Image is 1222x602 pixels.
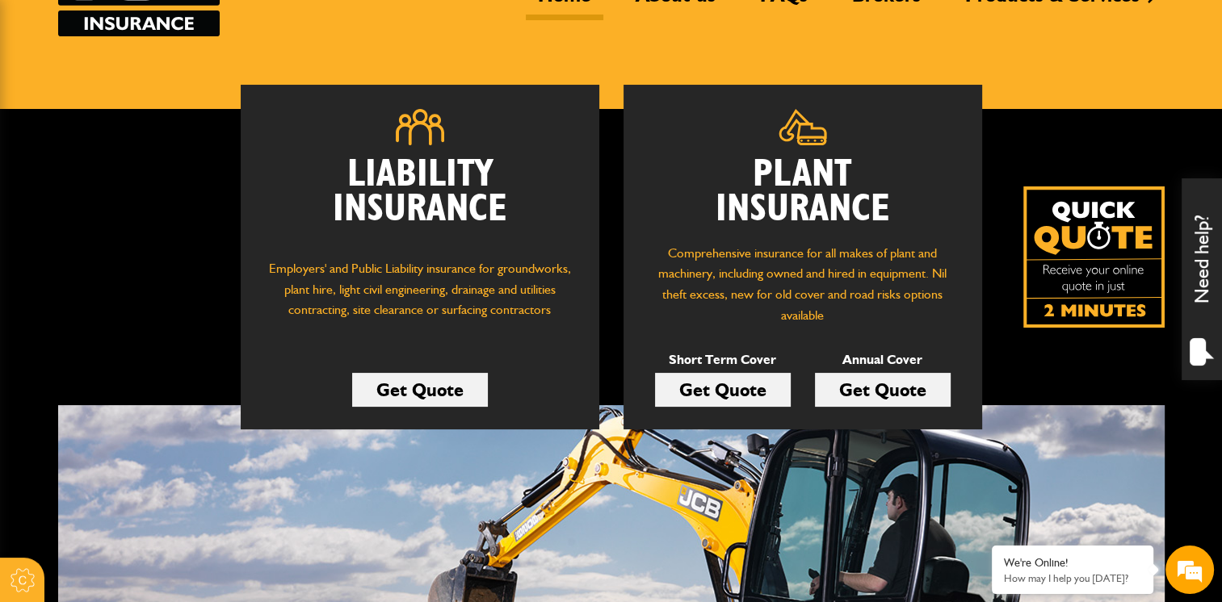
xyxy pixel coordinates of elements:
[815,373,951,407] a: Get Quote
[1182,178,1222,380] div: Need help?
[1004,572,1141,584] p: How may I help you today?
[815,349,951,370] p: Annual Cover
[648,243,958,325] p: Comprehensive insurance for all makes of plant and machinery, including owned and hired in equipm...
[1004,556,1141,570] div: We're Online!
[265,157,575,243] h2: Liability Insurance
[655,373,791,407] a: Get Quote
[352,373,488,407] a: Get Quote
[265,258,575,336] p: Employers' and Public Liability insurance for groundworks, plant hire, light civil engineering, d...
[1023,186,1165,328] a: Get your insurance quote isn just 2-minutes
[1023,186,1165,328] img: Quick Quote
[655,349,791,370] p: Short Term Cover
[648,157,958,227] h2: Plant Insurance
